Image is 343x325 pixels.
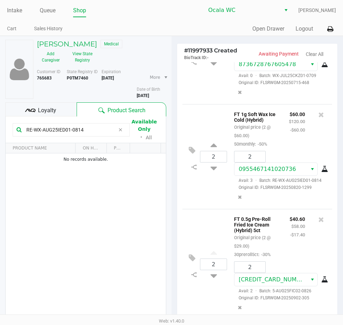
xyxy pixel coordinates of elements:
span: · [253,73,259,78]
span: Avail: 2 Batch: 5-AUG25FIC02-0826 [234,288,311,293]
button: Select [281,4,291,17]
a: Sales History [34,24,63,33]
th: PRODUCT NAME [6,143,75,153]
button: Remove the package from the orderLine [235,191,245,204]
span: # [184,47,188,54]
a: Intake [7,6,22,15]
span: Original ID: FLSRWGM-20250820-1299 [234,184,327,191]
span: Ocala WC [208,6,277,14]
span: [CREDIT_CARD_NUMBER] [239,276,310,283]
span: Loyalty [38,106,56,115]
span: Medical [101,40,122,48]
p: $40.60 [290,215,305,222]
span: -50% [256,141,267,147]
span: 8736728767605478 [239,61,296,68]
b: 765683 [37,76,52,81]
button: Logout [296,25,313,33]
span: Avail: 0 Batch: WX-JUL25CKZ01-0709 [234,73,316,78]
button: View State Registry [65,48,96,66]
small: $58.00 [291,224,305,229]
span: Original ID: FLSRWGM-20250902-305 [234,295,327,301]
span: · [253,178,259,183]
button: Add Caregiver [37,48,65,66]
span: ᛫ [137,134,146,141]
span: -30% [259,252,271,257]
button: Remove the package from the orderLine [235,86,245,99]
small: -$60.00 [290,127,305,133]
a: Queue [40,6,56,15]
p: Awaiting Payment [257,50,299,58]
input: Scan or Search Products to Begin [24,125,115,135]
button: Clear All [306,51,323,58]
td: No records available. [6,153,166,165]
p: FT 1g Soft Wax Ice Cold (Hybrid) [234,110,278,123]
small: $120.00 [289,119,305,124]
small: -$17.40 [290,232,305,237]
button: Select [307,273,317,286]
span: 11997933 Created [184,47,237,54]
span: Expiration [102,69,121,74]
span: Product Search [108,106,145,115]
button: Remove the package from the orderLine [235,301,245,314]
span: State Registry ID [67,69,98,74]
span: Web: v1.40.0 [159,318,184,324]
span: Customer ID [37,69,60,74]
span: Original ID: FLSRWGM-20250715-468 [234,79,327,86]
b: [DATE] [102,76,114,81]
span: · [253,288,259,293]
span: More [150,74,160,81]
p: FT 0.5g Pre-Roll Fried Ice Cream (Hybrid) 5ct [234,215,279,233]
small: Original price (2 @ $60.00) [234,125,271,138]
inline-svg: Split item qty to new line [188,270,200,279]
li: More [147,71,169,83]
a: Cart [7,24,17,33]
th: ON HAND [75,143,106,153]
small: 30preroll5ct: [234,252,271,257]
inline-svg: Split item qty to new line [188,162,200,172]
h5: [PERSON_NAME] [37,40,97,48]
button: All [146,134,152,141]
p: $60.00 [289,110,305,117]
inline-svg: Split item qty to new line [188,58,200,67]
span: [PERSON_NAME] [298,7,336,14]
button: Select [307,163,317,176]
b: P0TM7460 [67,76,88,81]
span: Avail: 3 Batch: RE-WX-AUG25IED01-0814 [234,178,322,183]
b: [DATE] [137,93,149,98]
span: 0955467141020736 [239,166,296,172]
small: 50monthly: [234,141,267,147]
button: Select [307,58,317,71]
span: - [207,55,209,60]
button: Open Drawer [252,25,284,33]
th: PRICE [106,143,130,153]
a: Shop [73,6,86,15]
span: BioTrack ID: [184,55,207,60]
span: Date of Birth [137,87,160,92]
small: Original price (2 @ $29.00) [234,235,271,249]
